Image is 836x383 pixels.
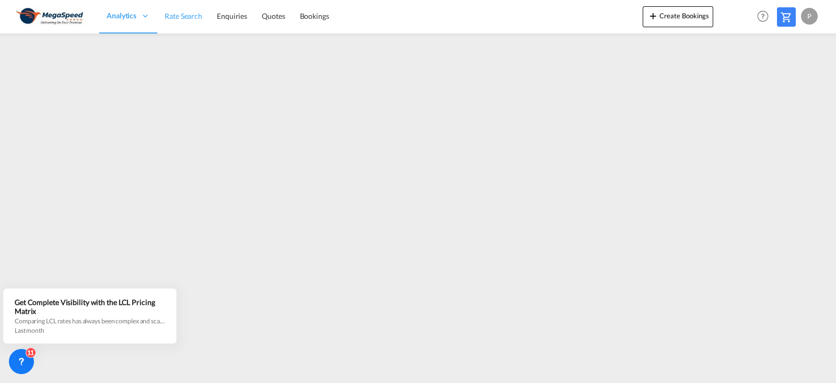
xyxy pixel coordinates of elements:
span: Enquiries [217,12,247,20]
span: Quotes [262,12,285,20]
div: P [801,8,818,25]
span: Help [754,7,772,25]
span: Analytics [107,10,136,21]
img: ad002ba0aea611eda5429768204679d3.JPG [16,5,86,28]
div: Help [754,7,777,26]
button: icon-plus 400-fgCreate Bookings [643,6,713,27]
span: Bookings [300,12,329,20]
md-icon: icon-plus 400-fg [647,9,659,22]
span: Rate Search [165,12,202,20]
